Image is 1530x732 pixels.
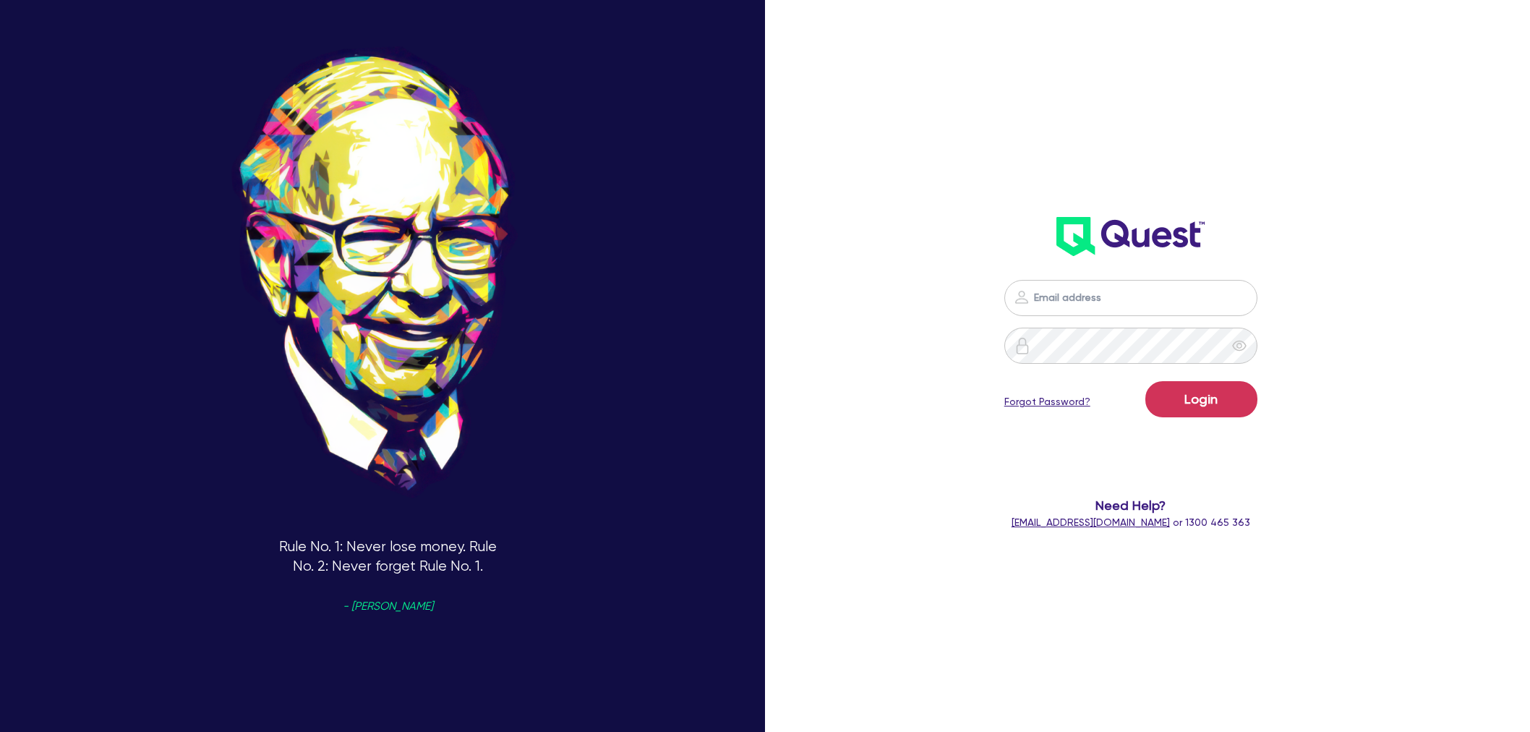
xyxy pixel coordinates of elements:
span: eye [1232,339,1247,353]
a: Forgot Password? [1004,394,1090,409]
img: icon-password [1013,289,1030,306]
span: Need Help? [923,495,1338,515]
a: [EMAIL_ADDRESS][DOMAIN_NAME] [1012,516,1170,528]
img: wH2k97JdezQIQAAAABJRU5ErkJggg== [1056,217,1205,256]
span: - [PERSON_NAME] [343,601,433,612]
button: Login [1145,381,1257,417]
img: icon-password [1014,337,1031,354]
input: Email address [1004,280,1257,316]
span: or 1300 465 363 [1012,516,1250,528]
